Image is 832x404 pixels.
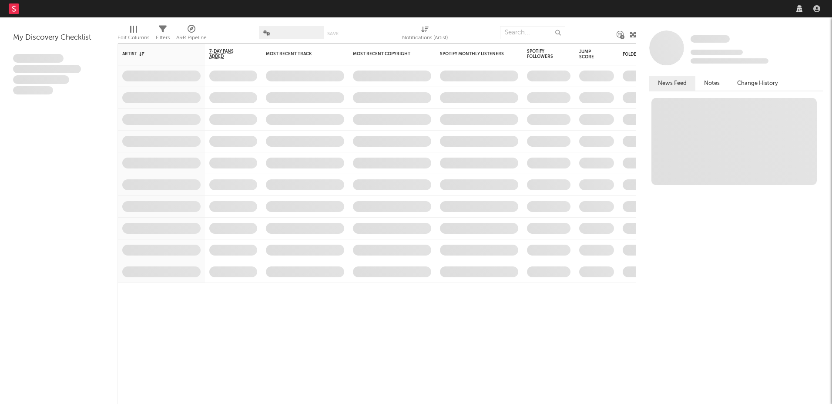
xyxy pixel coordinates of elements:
[266,51,331,57] div: Most Recent Track
[117,33,149,43] div: Edit Columns
[691,35,730,43] span: Some Artist
[122,51,188,57] div: Artist
[209,49,244,59] span: 7-Day Fans Added
[176,33,207,43] div: A&R Pipeline
[649,76,695,91] button: News Feed
[728,76,787,91] button: Change History
[13,86,53,95] span: Aliquam viverra
[440,51,505,57] div: Spotify Monthly Listeners
[691,58,768,64] span: 0 fans last week
[327,31,339,36] button: Save
[117,22,149,47] div: Edit Columns
[691,35,730,44] a: Some Artist
[353,51,418,57] div: Most Recent Copyright
[402,33,448,43] div: Notifications (Artist)
[579,49,601,60] div: Jump Score
[691,50,743,55] span: Tracking Since: [DATE]
[156,33,170,43] div: Filters
[156,22,170,47] div: Filters
[695,76,728,91] button: Notes
[13,54,64,63] span: Lorem ipsum dolor
[623,52,688,57] div: Folders
[176,22,207,47] div: A&R Pipeline
[13,75,69,84] span: Praesent ac interdum
[500,26,565,39] input: Search...
[13,33,104,43] div: My Discovery Checklist
[527,49,557,59] div: Spotify Followers
[13,65,81,74] span: Integer aliquet in purus et
[402,22,448,47] div: Notifications (Artist)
